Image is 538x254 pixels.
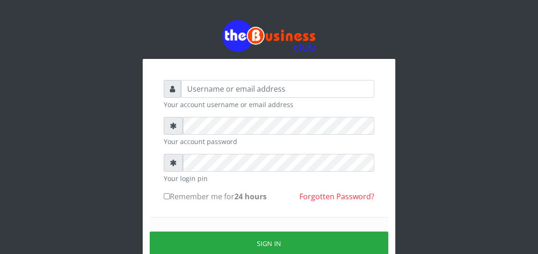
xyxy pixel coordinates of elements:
[234,191,267,202] b: 24 hours
[164,191,267,202] label: Remember me for
[164,193,170,199] input: Remember me for24 hours
[299,191,374,202] a: Forgotten Password?
[164,137,374,146] small: Your account password
[164,100,374,109] small: Your account username or email address
[181,80,374,98] input: Username or email address
[164,174,374,183] small: Your login pin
